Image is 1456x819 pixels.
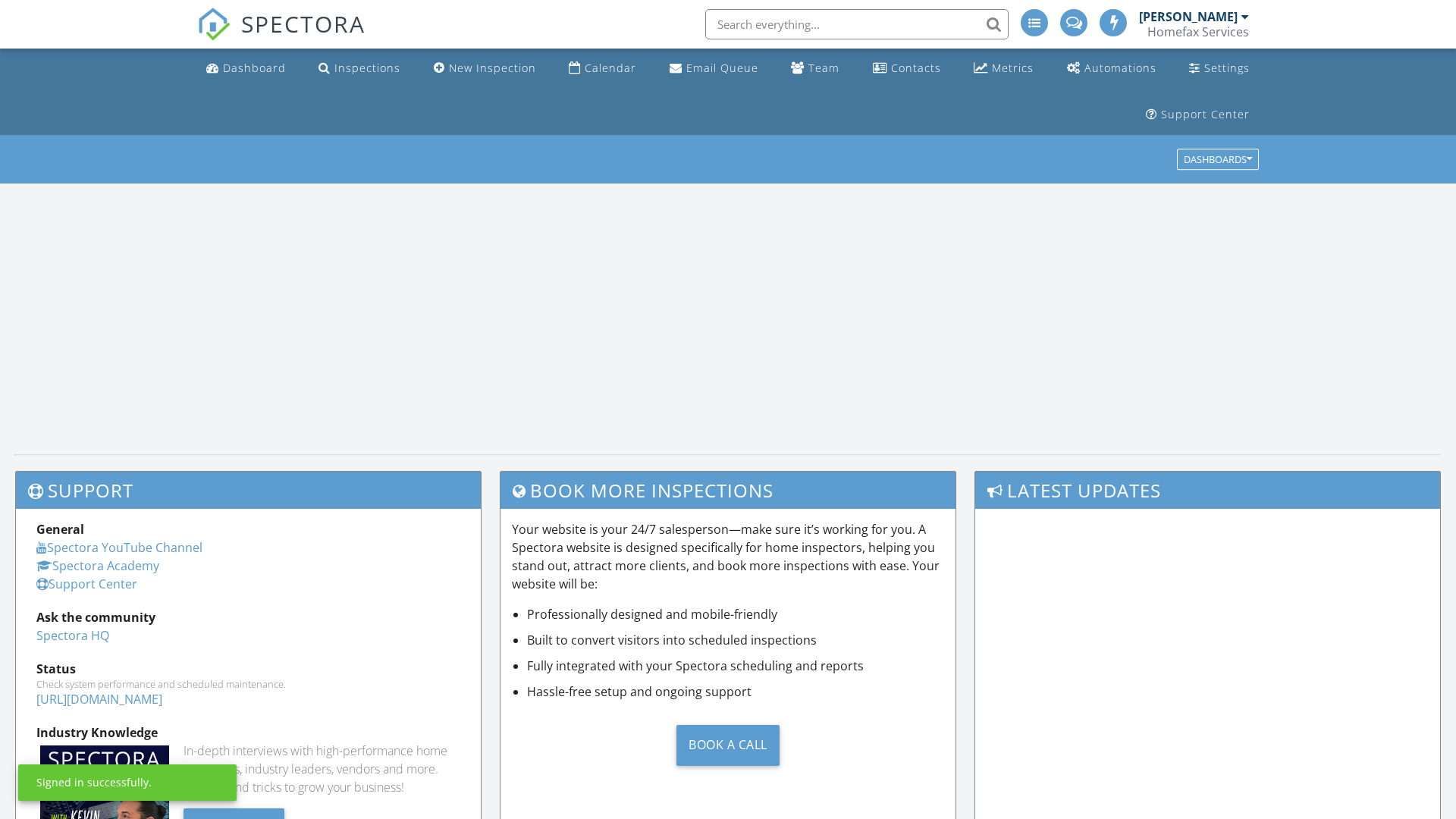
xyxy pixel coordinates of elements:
[563,55,642,83] a: Calendar
[1204,61,1250,75] div: Settings
[785,55,846,83] a: Team
[223,61,286,75] div: Dashboard
[686,61,758,75] div: Email Queue
[705,9,1009,39] input: Search everything...
[1161,107,1250,121] div: Support Center
[36,576,137,592] a: Support Center
[36,627,109,644] a: Spectora HQ
[527,657,945,675] li: Fully integrated with your Spectora scheduling and reports
[200,55,292,83] a: Dashboard
[334,61,400,75] div: Inspections
[664,55,764,83] a: Email Queue
[36,557,159,574] a: Spectora Academy
[449,61,536,75] div: New Inspection
[197,8,231,41] img: The Best Home Inspection Software - Spectora
[16,472,481,509] h3: Support
[585,61,636,75] div: Calendar
[975,472,1440,509] h3: Latest Updates
[1183,55,1256,83] a: Settings
[527,605,945,623] li: Professionally designed and mobile-friendly
[512,520,945,593] p: Your website is your 24/7 salesperson—make sure it’s working for you. A Spectora website is desig...
[428,55,542,83] a: New Inspection
[1061,55,1163,83] a: Automations (Advanced)
[512,713,945,777] a: Book a Call
[527,631,945,649] li: Built to convert visitors into scheduled inspections
[867,55,947,83] a: Contacts
[36,678,460,690] div: Check system performance and scheduled maintenance.
[808,61,839,75] div: Team
[312,55,406,83] a: Inspections
[241,8,366,39] span: SPECTORA
[1084,61,1156,75] div: Automations
[676,725,780,766] div: Book a Call
[527,682,945,701] li: Hassle-free setup and ongoing support
[36,539,202,556] a: Spectora YouTube Channel
[1139,9,1238,24] div: [PERSON_NAME]
[1177,149,1259,171] button: Dashboards
[36,660,460,678] div: Status
[500,472,956,509] h3: Book More Inspections
[968,55,1040,83] a: Metrics
[36,608,460,626] div: Ask the community
[36,723,460,742] div: Industry Knowledge
[197,20,366,52] a: SPECTORA
[1184,155,1252,165] div: Dashboards
[891,61,941,75] div: Contacts
[1140,101,1256,129] a: Support Center
[184,742,460,796] div: In-depth interviews with high-performance home inspectors, industry leaders, vendors and more. Ge...
[36,521,84,538] strong: General
[36,775,152,790] div: Signed in successfully.
[36,691,162,708] a: [URL][DOMAIN_NAME]
[1147,24,1249,39] div: Homefax Services
[992,61,1034,75] div: Metrics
